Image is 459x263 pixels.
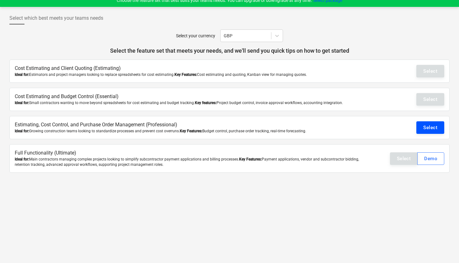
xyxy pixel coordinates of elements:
p: Full Functionality (Ultimate) [15,150,373,157]
p: Cost Estimating and Client Quoting (Estimating) [15,65,373,72]
b: Key Features: [239,157,262,161]
b: Key features: [195,101,216,105]
div: Growing construction teams looking to standardize processes and prevent cost overruns. Budget con... [15,129,373,134]
div: Main contractors managing complex projects looking to simplify subcontractor payment applications... [15,157,373,167]
div: Demo [424,155,437,163]
b: Ideal for: [15,101,29,105]
div: Estimators and project managers looking to replace spreadsheets for cost estimating. Cost estimat... [15,72,373,77]
div: Small contractors wanting to move beyond spreadsheets for cost estimating and budget tracking. Pr... [15,100,373,106]
b: Ideal for: [15,129,29,133]
p: Cost Estimating and Budget Control (Essential) [15,93,373,100]
p: Select your currency [176,33,215,39]
p: Estimating, Cost Control, and Purchase Order Management (Professional) [15,121,373,129]
b: Key Features: [174,72,197,77]
iframe: Chat Widget [428,233,459,263]
p: Select the feature set that meets your needs, and we'll send you quick tips on how to get started [9,47,450,55]
button: Demo [417,152,444,165]
b: Key Features: [180,129,202,133]
b: Ideal for: [15,72,29,77]
span: Select which best meets your teams needs [9,14,103,22]
b: Ideal for: [15,157,29,161]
